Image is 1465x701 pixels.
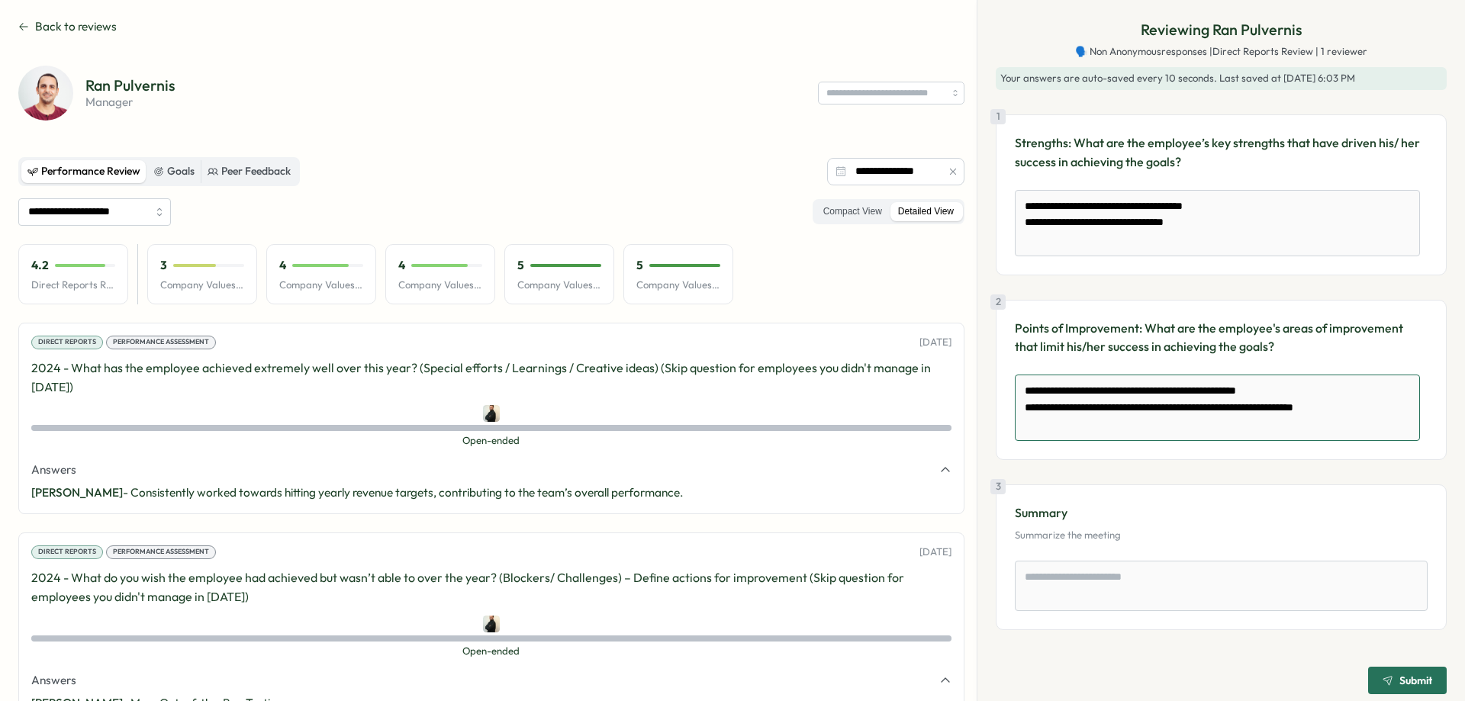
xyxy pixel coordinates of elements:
div: 3 [990,479,1006,494]
p: 5 [517,257,524,274]
p: 2024 - What do you wish the employee had achieved but wasn’t able to over the year? (Blockers/ Ch... [31,568,951,606]
p: 4 [279,257,286,274]
p: Strengths: What are the employee’s key strengths that have driven his/ her success in achieving t... [1015,133,1428,172]
p: manager [85,96,175,108]
p: Company Values - Professionalism [279,278,363,292]
label: Compact View [816,202,890,221]
button: Back to reviews [18,18,117,35]
p: Points of Improvement: What are the employee's areas of improvement that limit his/her success in... [1015,319,1428,357]
p: Company Values - Ambition [398,278,482,292]
p: Reviewing Ran Pulvernis [1141,18,1302,42]
span: 🗣️ Non Anonymous responses | Direct Reports Review | 1 reviewer [1075,45,1367,59]
button: Submit [1368,667,1447,694]
div: Goals [153,163,195,180]
p: 2024 - What has the employee achieved extremely well over this year? (Special efforts / Learnings... [31,359,951,397]
div: Performance Assessment [106,336,216,349]
button: Answers [31,461,951,478]
div: Peer Feedback [208,163,291,180]
img: Ran Pulvernis [18,66,73,121]
span: Your answers are auto-saved every 10 seconds [1000,72,1214,84]
p: Ran Pulvernis [85,78,175,93]
img: Jonathan Hauptmann [483,405,500,422]
p: Company Values - Trust [517,278,601,292]
div: 1 [990,109,1006,124]
p: Company Values - Innovation [160,278,244,292]
span: Back to reviews [35,18,117,35]
div: Performance Assessment [106,545,216,559]
p: [DATE] [919,545,951,559]
p: 4.2 [31,257,49,274]
div: . Last saved at [DATE] 6:03 PM [996,67,1447,90]
span: [PERSON_NAME] [31,485,123,500]
div: 2 [990,294,1006,310]
div: Direct Reports [31,336,103,349]
p: Summary [1015,503,1428,523]
p: [DATE] [919,336,951,349]
div: Direct Reports [31,545,103,559]
span: Answers [31,672,76,689]
p: 3 [160,257,167,274]
p: 5 [636,257,643,274]
p: - Consistently worked towards hitting yearly revenue targets, contributing to the team’s overall ... [31,484,951,501]
span: Submit [1399,675,1432,686]
label: Detailed View [890,202,961,221]
span: Answers [31,461,76,478]
p: Summarize the meeting [1015,529,1428,542]
img: Jonathan Hauptmann [483,616,500,632]
span: Open-ended [31,645,951,658]
span: Open-ended [31,434,951,448]
p: 4 [398,257,405,274]
div: Performance Review [27,163,140,180]
button: Answers [31,672,951,689]
p: Direct Reports Review Avg [31,278,115,292]
p: Company Values - Collaboration [636,278,720,292]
